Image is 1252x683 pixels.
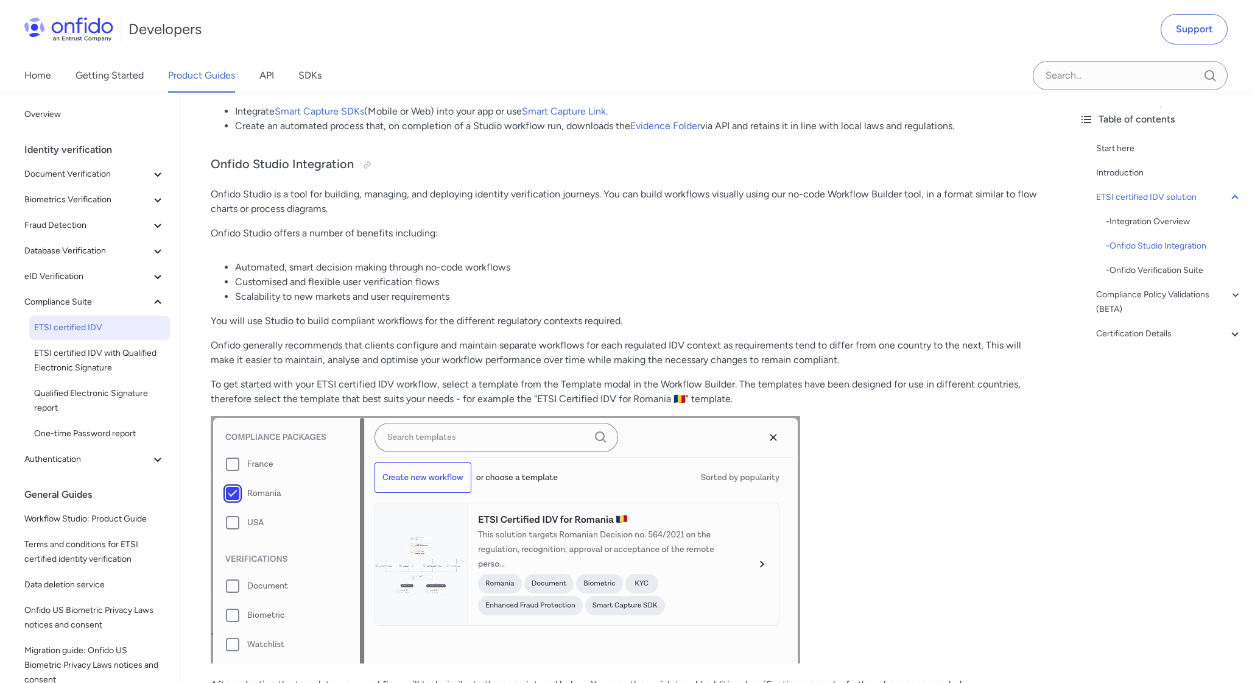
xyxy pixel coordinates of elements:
[24,512,165,526] span: Workflow Studio: Product Guide
[24,138,175,162] div: Identity verification
[211,377,1039,406] p: To get started with your ETSI certified IDV workflow, select a template from the Template modal i...
[24,193,150,207] span: Biometrics Verification
[19,598,170,637] a: Onfido US Biometric Privacy Laws notices and consent
[24,537,165,567] span: Terms and conditions for ETSI certified identity verification
[19,447,170,472] button: Authentication
[24,483,175,507] div: General Guides
[211,187,1039,216] p: Onfido Studio is a tool for building, managing, and deploying identity verification journeys. You...
[128,19,202,39] h1: Developers
[168,58,235,93] a: Product Guides
[211,416,800,664] img: ETSI template Romania
[1096,288,1242,317] a: Compliance Policy Validations (BETA)
[19,188,170,212] button: Biometrics Verification
[34,346,165,375] span: ETSI certified IDV with Qualified Electronic Signature
[34,386,165,416] span: Qualified Electronic Signature report
[24,578,165,592] span: Data deletion service
[1106,214,1242,229] div: - Integration Overview
[24,603,165,632] span: Onfido US Biometric Privacy Laws notices and consent
[1079,112,1242,127] div: Table of contents
[24,167,150,182] span: Document Verification
[211,226,1039,241] p: Onfido Studio offers a number of benefits including:
[1106,263,1242,278] div: - Onfido Verification Suite
[630,120,700,132] a: Evidence Folder
[24,17,113,41] img: Onfido Logo
[19,533,170,572] a: Terms and conditions for ETSI certified identity verification
[1096,190,1242,205] a: ETSI certified IDV solution
[34,426,165,441] span: One-time Password report
[19,264,170,289] button: eID Verification
[24,107,165,122] span: Overview
[1106,239,1242,253] div: - Onfido Studio Integration
[19,573,170,597] a: Data deletion service
[235,104,1039,119] li: Integrate (Mobile or Web) into your app or use .
[29,381,170,420] a: Qualified Electronic Signature report
[211,338,1039,367] p: Onfido generally recommends that clients configure and maintain separate workflows for each regul...
[211,314,1039,328] p: You will use Studio to build compliant workflows for the different regulatory contexts required.
[1096,141,1242,156] a: Start here
[29,422,170,446] a: One-time Password report
[1096,327,1242,341] a: Certification Details
[275,105,364,117] a: Smart Capture SDKs
[34,320,165,335] span: ETSI certified IDV
[29,316,170,340] a: ETSI certified IDV
[235,289,1039,304] li: Scalability to new markets and user requirements
[1161,14,1228,44] a: Support
[24,244,150,258] span: Database Verification
[76,58,144,93] a: Getting Started
[1106,239,1242,253] a: -Onfido Studio Integration
[19,239,170,263] button: Database Verification
[24,218,150,233] span: Fraud Detection
[1106,214,1242,229] a: -Integration Overview
[24,269,150,284] span: eID Verification
[19,213,170,238] button: Fraud Detection
[235,119,1039,133] li: Create an automated process that, on completion of a Studio workflow run, downloads the via API a...
[259,58,274,93] a: API
[1106,263,1242,278] a: -Onfido Verification Suite
[19,102,170,127] a: Overview
[1096,166,1242,180] a: Introduction
[211,155,1039,175] h3: Onfido Studio Integration
[522,105,606,117] a: Smart Capture Link
[19,162,170,186] button: Document Verification
[19,507,170,531] a: Workflow Studio: Product Guide
[24,295,150,310] span: Compliance Suite
[298,58,322,93] a: SDKs
[235,275,1039,289] li: Customised and flexible user verification flows
[29,341,170,380] a: ETSI certified IDV with Qualified Electronic Signature
[19,290,170,314] button: Compliance Suite
[1033,61,1228,90] input: Onfido search input field
[24,452,150,467] span: Authentication
[24,58,51,93] a: Home
[235,260,1039,275] li: Automated, smart decision making through no-code workflows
